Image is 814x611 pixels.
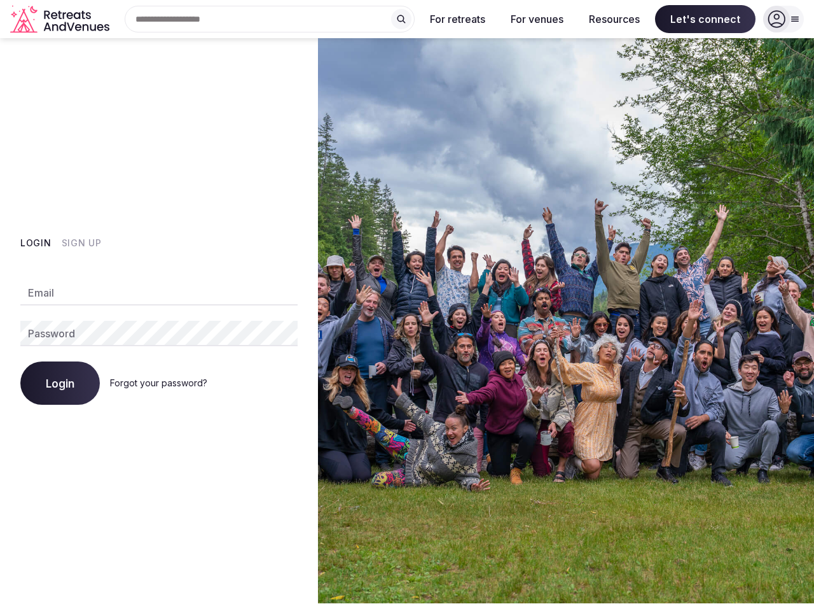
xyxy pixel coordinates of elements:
[420,5,495,33] button: For retreats
[20,362,100,405] button: Login
[62,237,102,249] button: Sign Up
[10,5,112,34] svg: Retreats and Venues company logo
[318,38,814,603] img: My Account Background
[46,377,74,390] span: Login
[655,5,755,33] span: Let's connect
[20,237,52,249] button: Login
[500,5,574,33] button: For venues
[110,377,207,388] a: Forgot your password?
[579,5,650,33] button: Resources
[10,5,112,34] a: Visit the homepage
